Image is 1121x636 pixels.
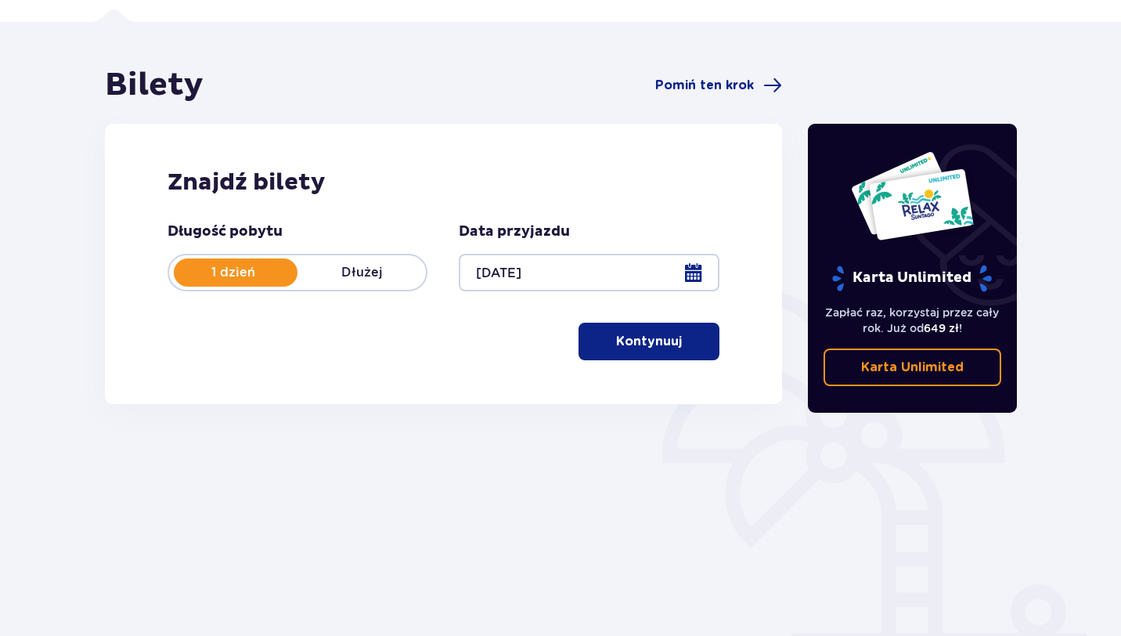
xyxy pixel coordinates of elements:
[655,77,754,94] span: Pomiń ten krok
[924,322,959,334] span: 649 zł
[169,264,297,281] p: 1 dzień
[824,349,1002,386] a: Karta Unlimited
[861,359,964,376] p: Karta Unlimited
[616,333,682,350] p: Kontynuuj
[655,76,782,95] a: Pomiń ten krok
[105,66,204,105] h1: Bilety
[168,222,283,241] p: Długość pobytu
[824,305,1002,336] p: Zapłać raz, korzystaj przez cały rok. Już od !
[168,168,719,197] h2: Znajdź bilety
[459,222,570,241] p: Data przyjazdu
[579,323,719,360] button: Kontynuuj
[831,265,993,292] p: Karta Unlimited
[297,264,426,281] p: Dłużej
